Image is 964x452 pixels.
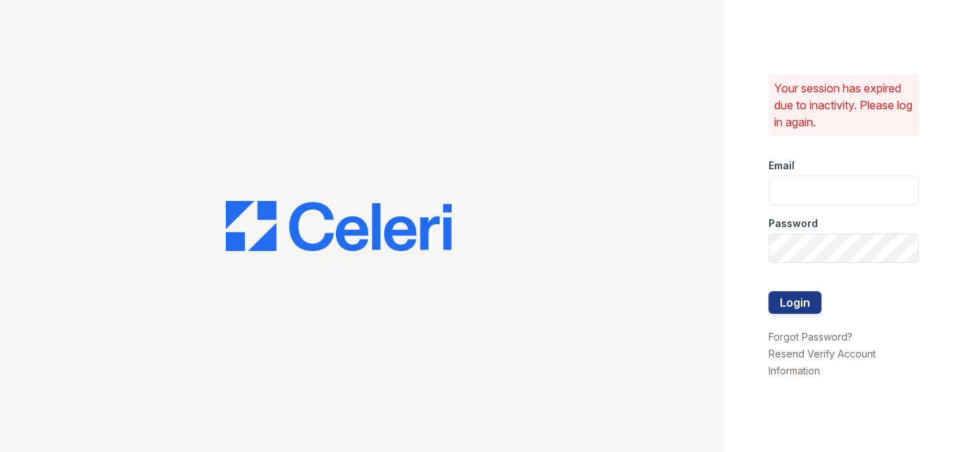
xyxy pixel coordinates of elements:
img: CE_Logo_Blue-a8612792a0a2168367f1c8372b55b34899dd931a85d93a1a3d3e32e68fde9ad4.png [226,201,452,252]
a: Resend Verify Account Information [769,348,876,377]
label: Email [769,159,795,173]
button: Login [769,291,821,314]
a: Forgot Password? [769,331,852,343]
p: Your session has expired due to inactivity. Please log in again. [774,80,914,130]
label: Password [769,216,818,231]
